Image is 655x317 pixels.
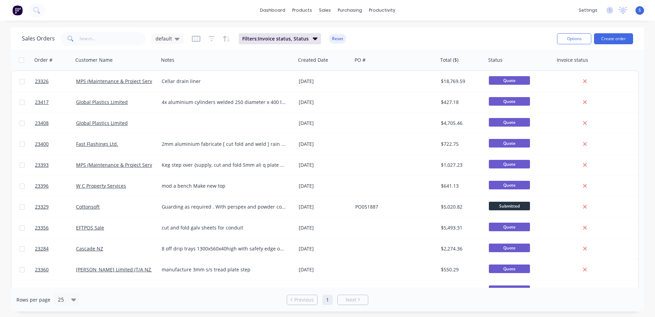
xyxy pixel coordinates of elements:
span: Submitted [489,202,530,210]
div: [DATE] [299,162,350,168]
a: Cascade NZ [76,245,103,252]
a: Cottonsoft [76,203,100,210]
span: Previous [294,296,314,303]
span: 23393 [35,162,49,168]
span: Quote [489,244,530,252]
span: 23360 [35,266,49,273]
div: Cellar drain liner [162,78,287,85]
div: mod a bench Make new top [162,183,287,189]
div: [DATE] [299,287,350,294]
div: [DATE] [299,266,350,273]
div: $427.18 [441,99,481,106]
a: 23329 [35,197,76,217]
input: Search... [79,32,146,46]
a: 23396 [35,176,76,196]
a: EFTPOS Sale [76,224,104,231]
a: Next page [338,296,368,303]
span: 23408 [35,120,49,127]
div: $2,274.36 [441,245,481,252]
a: [PERSON_NAME] NZ (JDE) [76,287,135,294]
div: Created Date [298,57,328,63]
a: Global Plastics Limited [76,120,128,126]
div: Guarding as required . With perspex and powder coated [162,203,287,210]
div: products [289,5,316,15]
a: dashboard [257,5,289,15]
div: PO051887 [355,203,431,210]
div: [DATE] [299,245,350,252]
a: [PERSON_NAME] Limited (T/A NZ Creameries) [76,266,180,273]
span: Quote [489,118,530,127]
div: Invoice status [557,57,588,63]
div: $4,705.46 [441,120,481,127]
a: Fast Flashings Ltd. [76,141,118,147]
div: $18,769.59 [441,78,481,85]
div: Total ($) [440,57,458,63]
span: 23396 [35,183,49,189]
div: settings [575,5,601,15]
span: Next [346,296,356,303]
a: 23356 [35,218,76,238]
a: 23400 [35,134,76,154]
h1: Sales Orders [22,35,55,42]
div: cut and fold galv sheets for conduit [162,224,287,231]
span: Filters: Invoice status, Status [242,35,309,42]
a: 23284 [35,238,76,259]
div: $5,020.82 [441,203,481,210]
div: purchasing [334,5,366,15]
a: MPS (Maintenance & Project Services Ltd) [76,162,171,168]
a: MPS (Maintenance & Project Services Ltd) [76,78,171,84]
a: Previous page [287,296,317,303]
span: Quote [489,181,530,189]
button: Filters:Invoice status, Status [239,33,321,44]
a: 23417 [35,92,76,113]
div: $722.75 [441,141,481,148]
div: price only for platform. 5mm ali tread plate and 50x50 shs m/s ,powder coated [162,287,287,294]
a: Page 1 is your current page [322,295,333,305]
div: [DATE] [299,99,350,106]
span: 23326 [35,78,49,85]
ul: Pagination [284,295,371,305]
a: 23408 [35,113,76,133]
div: productivity [366,5,399,15]
a: Global Plastics Limited [76,99,128,105]
div: 4x aluminium cylinders welded 250 diameter x 400 long [162,99,287,106]
div: Customer Name [75,57,113,63]
span: Rows per page [16,296,50,303]
div: $1,027.23 [441,162,481,168]
a: 23393 [35,155,76,175]
div: Keg step over {supply, cut and fold 5mm ali q plate 1x plate folded 2x steps [162,162,287,168]
button: Options [557,33,591,44]
span: Quote [489,97,530,106]
a: 23360 [35,259,76,280]
div: $5,493.31 [441,224,481,231]
div: $550.29 [441,266,481,273]
span: 23356 [35,224,49,231]
span: Quote [489,223,530,231]
span: Quote [489,76,530,85]
div: $5,457.73 [441,287,481,294]
div: [DATE] [299,141,350,148]
span: default [156,35,172,42]
button: Reset [329,34,346,44]
div: $641.13 [441,183,481,189]
span: Quote [489,160,530,168]
span: Quote [489,265,530,273]
span: 23329 [35,203,49,210]
a: 23326 [35,71,76,92]
span: 23417 [35,99,49,106]
div: sales [316,5,334,15]
div: PO # [355,57,366,63]
div: 8 off drip trays 1300x560x40high with safety edge outside [162,245,287,252]
div: 2mm aluminium fabricate [ cut fold and weld ] rain head/ flashing [162,141,287,148]
span: 23400 [35,141,49,148]
div: [DATE] [299,78,350,85]
span: 23284 [35,245,49,252]
span: Quote [489,139,530,148]
div: [DATE] [299,224,350,231]
span: Quote [489,285,530,294]
button: Create order [594,33,633,44]
span: S [639,7,641,13]
div: Order # [34,57,52,63]
div: [DATE] [299,183,350,189]
div: Notes [161,57,174,63]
